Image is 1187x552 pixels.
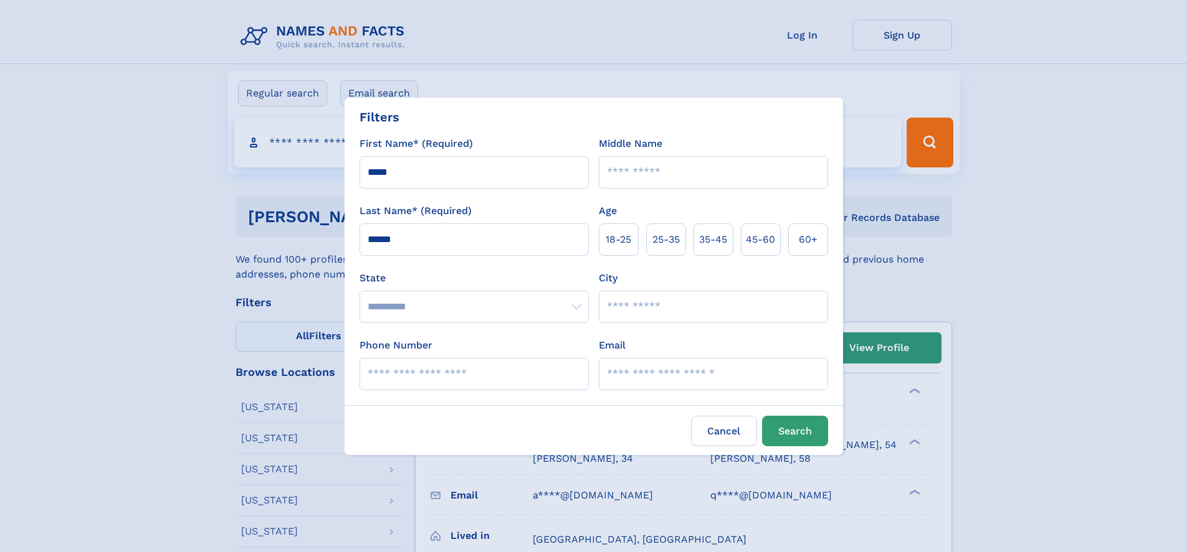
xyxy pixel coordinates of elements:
[599,203,617,218] label: Age
[360,203,472,218] label: Last Name* (Required)
[360,271,589,286] label: State
[746,232,775,247] span: 45‑60
[699,232,727,247] span: 35‑45
[652,232,680,247] span: 25‑35
[360,136,473,151] label: First Name* (Required)
[691,416,757,446] label: Cancel
[762,416,828,446] button: Search
[599,271,617,286] label: City
[599,136,662,151] label: Middle Name
[360,108,399,126] div: Filters
[360,338,432,353] label: Phone Number
[599,338,626,353] label: Email
[799,232,818,247] span: 60+
[606,232,631,247] span: 18‑25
